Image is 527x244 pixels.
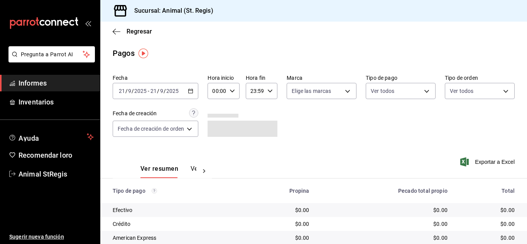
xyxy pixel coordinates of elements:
[113,188,145,194] font: Tipo de pago
[246,75,265,81] font: Hora fin
[19,98,54,106] font: Inventarios
[139,49,148,58] img: Marcador de información sobre herramientas
[295,235,309,241] font: $0.00
[152,188,157,194] svg: Los pagos realizados con Pay y otras terminales son montos brutos.
[113,110,157,116] font: Fecha de creación
[445,75,478,81] font: Tipo de orden
[19,170,67,178] font: Animal StRegis
[132,88,134,94] font: /
[292,88,331,94] font: Elige las marcas
[9,234,64,240] font: Sugerir nueva función
[21,51,73,57] font: Pregunta a Parrot AI
[140,165,196,178] div: pestañas de navegación
[113,207,132,213] font: Efectivo
[5,56,95,64] a: Pregunta a Parrot AI
[371,88,394,94] font: Ver todos
[85,20,91,26] button: abrir_cajón_menú
[208,75,233,81] font: Hora inicio
[113,28,152,35] button: Regresar
[127,28,152,35] font: Regresar
[191,165,220,172] font: Ver pagos
[113,75,128,81] font: Fecha
[295,221,309,227] font: $0.00
[366,75,397,81] font: Tipo de pago
[160,88,164,94] input: --
[450,88,473,94] font: Ver todos
[19,151,72,159] font: Recomendar loro
[475,159,515,165] font: Exportar a Excel
[128,88,132,94] input: --
[113,235,156,241] font: American Express
[134,7,213,14] font: Sucursal: Animal (St. Regis)
[289,188,309,194] font: Propina
[295,207,309,213] font: $0.00
[19,134,39,142] font: Ayuda
[398,188,448,194] font: Pecado total propio
[148,88,149,94] font: -
[19,79,47,87] font: Informes
[157,88,159,94] font: /
[500,207,515,213] font: $0.00
[433,235,448,241] font: $0.00
[113,49,135,58] font: Pagos
[500,235,515,241] font: $0.00
[502,188,515,194] font: Total
[8,46,95,62] button: Pregunta a Parrot AI
[118,88,125,94] input: --
[113,221,130,227] font: Crédito
[140,165,178,172] font: Ver resumen
[462,157,515,167] button: Exportar a Excel
[125,88,128,94] font: /
[166,88,179,94] input: ----
[433,221,448,227] font: $0.00
[164,88,166,94] font: /
[433,207,448,213] font: $0.00
[118,126,184,132] font: Fecha de creación de orden
[287,75,302,81] font: Marca
[134,88,147,94] input: ----
[150,88,157,94] input: --
[500,221,515,227] font: $0.00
